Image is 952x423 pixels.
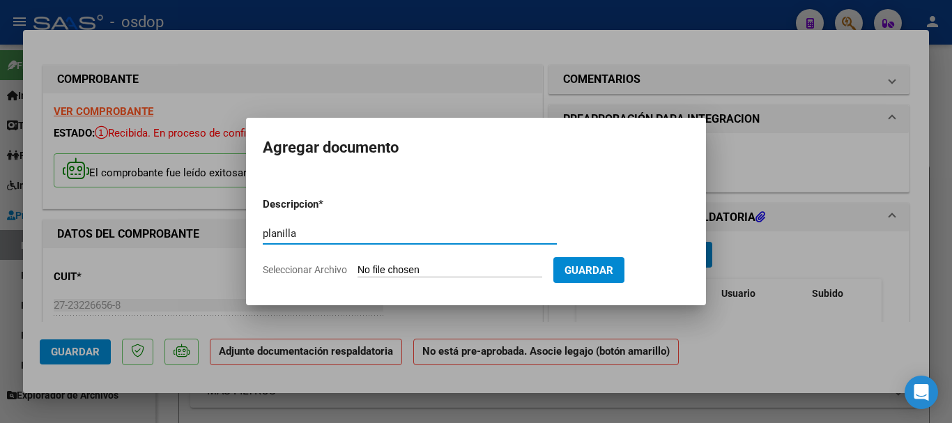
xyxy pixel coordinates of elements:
span: Guardar [565,264,613,277]
div: Open Intercom Messenger [905,376,938,409]
p: Descripcion [263,197,391,213]
span: Seleccionar Archivo [263,264,347,275]
h2: Agregar documento [263,134,689,161]
button: Guardar [553,257,624,283]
